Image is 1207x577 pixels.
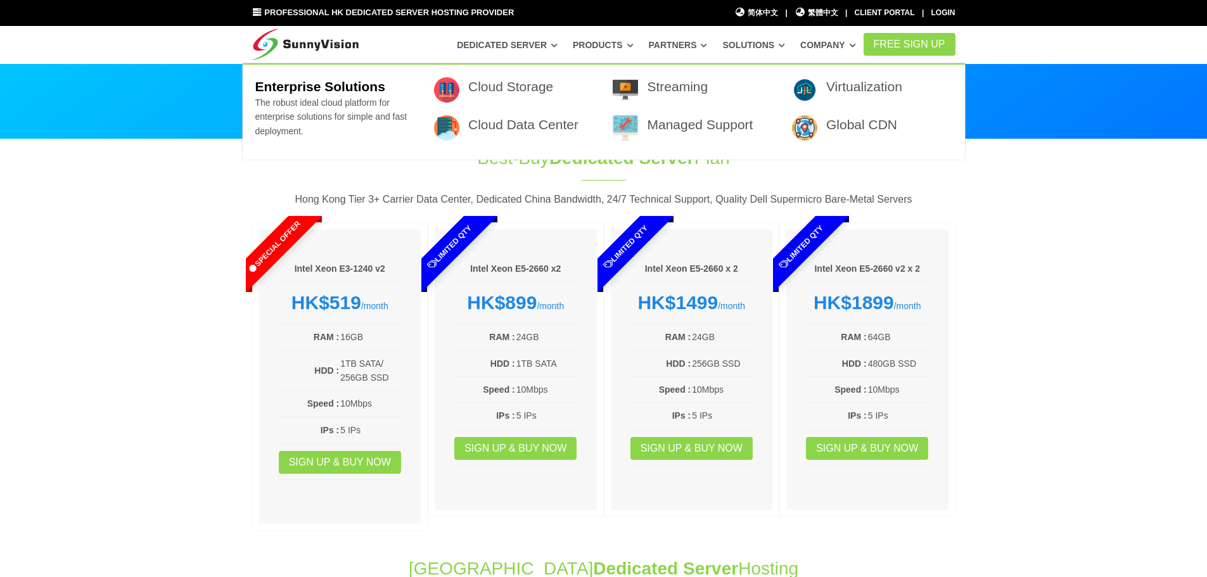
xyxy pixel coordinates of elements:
[630,263,754,276] h6: Intel Xeon E5-2660 x 2
[826,79,902,94] a: Virtualization
[834,384,867,395] b: Speed :
[264,8,514,17] span: Professional HK Dedicated Server Hosting Provider
[279,451,401,474] a: Sign up & Buy Now
[864,33,955,56] a: FREE Sign Up
[841,332,866,342] b: RAM :
[314,332,339,342] b: RAM :
[252,191,955,208] p: Hong Kong Tier 3+ Carrier Data Center, Dedicated China Bandwidth, 24/7 Technical Support, Quality...
[845,7,847,19] li: |
[613,77,638,103] img: 007-video-player.png
[848,410,867,421] b: IPs :
[489,332,514,342] b: RAM :
[691,329,753,345] td: 24GB
[800,34,856,56] a: Company
[467,292,537,313] strong: HK$899
[637,292,718,313] strong: HK$1499
[649,34,708,56] a: Partners
[434,77,459,103] img: 001-data.png
[516,329,578,345] td: 24GB
[454,291,578,314] div: /month
[457,34,558,56] a: Dedicated Server
[867,329,929,345] td: 64GB
[468,117,578,132] a: Cloud Data Center
[278,291,402,314] div: /month
[630,437,753,460] a: Sign up & Buy Now
[922,7,924,19] li: |
[572,194,679,300] span: Limited Qty
[931,8,955,17] a: Login
[647,117,753,132] a: Managed Support
[792,77,817,103] img: flat-cloud-in-out.png
[665,332,691,342] b: RAM :
[468,79,553,94] a: Cloud Storage
[613,115,638,141] img: 009-technical-support.png
[516,356,578,371] td: 1TB SATA
[454,263,578,276] h6: Intel Xeon E5-2660 x2
[255,79,385,94] b: Enterprise Solutions
[722,34,785,56] a: Solutions
[516,408,578,423] td: 5 IPs
[842,358,867,369] b: HDD :
[340,396,402,411] td: 10Mbps
[490,358,515,369] b: HDD :
[867,382,929,397] td: 10Mbps
[805,291,929,314] div: /month
[573,34,634,56] a: Products
[278,263,402,276] h6: Intel Xeon E3-1240 v2
[220,194,327,300] span: Special Offer
[659,384,691,395] b: Speed :
[691,408,753,423] td: 5 IPs
[691,382,753,397] td: 10Mbps
[672,410,691,421] b: IPs :
[397,194,503,300] span: Limited Qty
[806,437,928,460] a: Sign up & Buy Now
[666,358,691,369] b: HDD :
[855,8,915,17] a: Client Portal
[814,292,894,313] strong: HK$1899
[314,365,339,376] b: HDD :
[483,384,515,395] b: Speed :
[691,356,753,371] td: 256GB SSD
[340,329,402,345] td: 16GB
[735,7,779,19] a: 简体中文
[785,7,787,19] li: |
[647,79,708,94] a: Streaming
[340,356,402,386] td: 1TB SATA/ 256GB SSD
[255,98,407,136] span: The robust ideal cloud platform for enterprise solutions for simple and fast deployment.
[307,398,340,409] b: Speed :
[291,292,361,313] strong: HK$519
[792,115,817,141] img: 005-location.png
[805,263,929,276] h6: Intel Xeon E5-2660 v2 x 2
[826,117,897,132] a: Global CDN
[630,291,754,314] div: /month
[321,425,340,435] b: IPs :
[516,382,578,397] td: 10Mbps
[454,437,577,460] a: Sign up & Buy Now
[243,63,965,160] div: Solutions
[795,7,838,19] a: 繁體中文
[867,408,929,423] td: 5 IPs
[496,410,515,421] b: IPs :
[748,194,855,300] span: Limited Qty
[434,115,459,141] img: 003-server-1.png
[867,356,929,371] td: 480GB SSD
[340,422,402,438] td: 5 IPs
